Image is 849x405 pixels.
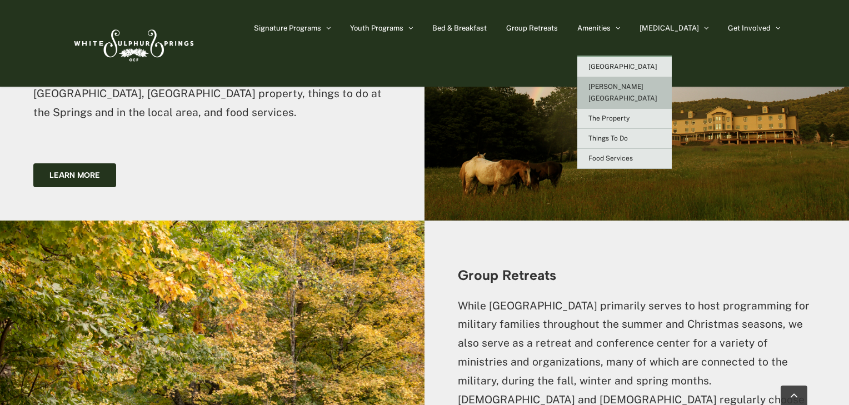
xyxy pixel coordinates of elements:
a: The Property [577,109,672,129]
span: Get Involved [728,24,771,32]
span: [MEDICAL_DATA] [640,24,699,32]
a: Things To Do [577,129,672,149]
a: [GEOGRAPHIC_DATA] [577,57,672,77]
span: Bed & Breakfast [432,24,487,32]
span: Amenities [577,24,611,32]
a: Food Services [577,149,672,169]
span: Things To Do [588,134,628,142]
span: Youth Programs [350,24,403,32]
a: [PERSON_NAME][GEOGRAPHIC_DATA] [577,77,672,109]
span: Food Services [588,154,633,162]
span: Signature Programs [254,24,321,32]
span: Learn more [49,171,100,180]
a: Learn more [33,163,116,187]
span: [PERSON_NAME][GEOGRAPHIC_DATA] [588,83,657,102]
span: [GEOGRAPHIC_DATA] [588,63,657,71]
img: White Sulphur Springs Logo [69,17,197,69]
span: Group Retreats [506,24,558,32]
span: The Property [588,114,630,122]
h3: Group Retreats [458,268,816,283]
